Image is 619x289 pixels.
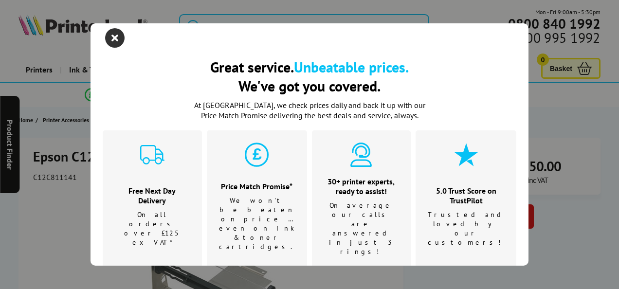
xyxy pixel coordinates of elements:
[103,57,516,95] h2: Great service. We've got you covered.
[294,57,409,76] b: Unbeatable prices.
[428,186,504,205] h3: 5.0 Trust Score on TrustPilot
[324,177,399,196] h3: 30+ printer experts, ready to assist!
[324,201,399,256] p: On average our calls are answered in just 3 rings!
[428,210,504,247] p: Trusted and loved by our customers!
[115,210,190,247] p: On all orders over £125 ex VAT*
[108,31,122,45] button: close modal
[219,196,295,252] p: We won't be beaten on price …even on ink & toner cartridges.
[219,181,295,191] h3: Price Match Promise*
[349,143,373,167] img: expert-cyan.svg
[115,186,190,205] h3: Free Next Day Delivery
[245,143,269,167] img: price-promise-cyan.svg
[454,143,478,167] img: star-cyan.svg
[140,143,164,167] img: delivery-cyan.svg
[188,100,431,121] p: At [GEOGRAPHIC_DATA], we check prices daily and back it up with our Price Match Promise deliverin...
